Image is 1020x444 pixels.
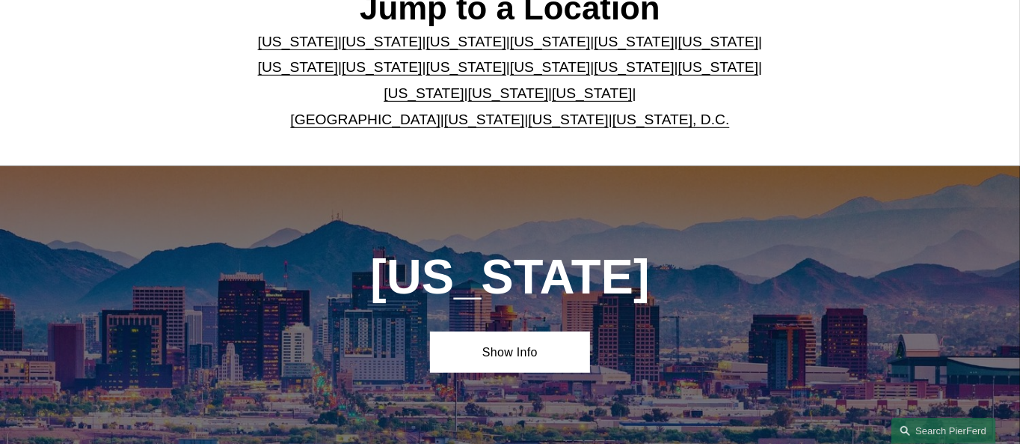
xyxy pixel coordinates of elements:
[510,59,590,75] a: [US_STATE]
[342,34,422,49] a: [US_STATE]
[430,332,590,373] a: Show Info
[594,34,674,49] a: [US_STATE]
[678,34,758,49] a: [US_STATE]
[552,85,632,101] a: [US_STATE]
[310,249,710,305] h1: [US_STATE]
[612,112,730,127] a: [US_STATE], D.C.
[510,34,590,49] a: [US_STATE]
[444,112,524,127] a: [US_STATE]
[678,59,758,75] a: [US_STATE]
[468,85,548,101] a: [US_STATE]
[258,59,338,75] a: [US_STATE]
[426,59,506,75] a: [US_STATE]
[426,34,506,49] a: [US_STATE]
[230,29,790,133] p: | | | | | | | | | | | | | | | | | |
[891,418,996,444] a: Search this site
[594,59,674,75] a: [US_STATE]
[528,112,608,127] a: [US_STATE]
[384,85,464,101] a: [US_STATE]
[342,59,422,75] a: [US_STATE]
[258,34,338,49] a: [US_STATE]
[290,112,440,127] a: [GEOGRAPHIC_DATA]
